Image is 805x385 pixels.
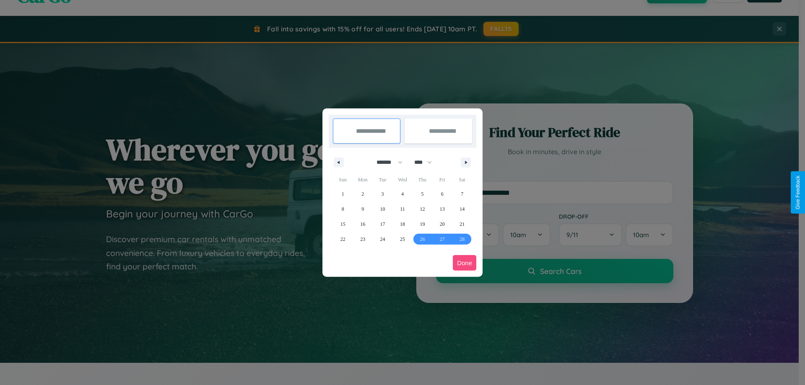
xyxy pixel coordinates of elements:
[373,173,392,186] span: Tue
[373,232,392,247] button: 24
[452,202,472,217] button: 14
[432,173,452,186] span: Fri
[420,202,425,217] span: 12
[432,232,452,247] button: 27
[361,202,364,217] span: 9
[795,176,801,209] div: Give Feedback
[413,186,432,202] button: 5
[460,202,465,217] span: 14
[440,202,445,217] span: 13
[401,186,404,202] span: 4
[432,217,452,232] button: 20
[373,202,392,217] button: 10
[420,232,425,247] span: 26
[373,186,392,202] button: 3
[392,232,412,247] button: 25
[413,232,432,247] button: 26
[452,173,472,186] span: Sat
[392,217,412,232] button: 18
[460,232,465,247] span: 28
[452,217,472,232] button: 21
[432,186,452,202] button: 6
[353,173,372,186] span: Mon
[380,232,385,247] span: 24
[340,232,345,247] span: 22
[382,186,384,202] span: 3
[340,217,345,232] span: 15
[392,186,412,202] button: 4
[400,202,405,217] span: 11
[380,217,385,232] span: 17
[413,202,432,217] button: 12
[400,217,405,232] span: 18
[353,202,372,217] button: 9
[452,186,472,202] button: 7
[441,186,444,202] span: 6
[333,202,353,217] button: 8
[380,202,385,217] span: 10
[373,217,392,232] button: 17
[353,232,372,247] button: 23
[333,173,353,186] span: Sun
[333,186,353,202] button: 1
[413,217,432,232] button: 19
[400,232,405,247] span: 25
[342,186,344,202] span: 1
[440,217,445,232] span: 20
[413,173,432,186] span: Thu
[360,232,365,247] span: 23
[392,173,412,186] span: Wed
[353,217,372,232] button: 16
[460,217,465,232] span: 21
[333,232,353,247] button: 22
[342,202,344,217] span: 8
[453,255,476,271] button: Done
[420,217,425,232] span: 19
[461,186,463,202] span: 7
[392,202,412,217] button: 11
[440,232,445,247] span: 27
[452,232,472,247] button: 28
[333,217,353,232] button: 15
[360,217,365,232] span: 16
[432,202,452,217] button: 13
[353,186,372,202] button: 2
[361,186,364,202] span: 2
[421,186,423,202] span: 5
